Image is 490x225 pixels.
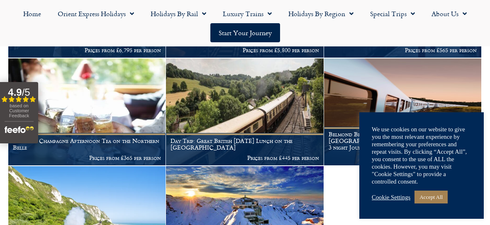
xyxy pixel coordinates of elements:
[329,131,477,150] h1: Belmond Britannic Explorer – [GEOGRAPHIC_DATA] To [GEOGRAPHIC_DATA] – 3 night Journey
[13,47,161,53] p: Prices from £6,795 per person
[372,194,410,201] a: Cookie Settings
[171,47,319,53] p: Prices from £5,800 per person
[15,4,49,23] a: Home
[362,4,423,23] a: Special Trips
[142,4,215,23] a: Holidays by Rail
[372,126,471,185] div: We use cookies on our website to give you the most relevant experience by remembering your prefer...
[210,23,280,42] a: Start your Journey
[329,47,477,53] p: Prices from £565 per person
[166,58,324,166] a: Day Trip: Great British [DATE] Lunch on the [GEOGRAPHIC_DATA] Prices from £445 per person
[215,4,280,23] a: Luxury Trains
[171,138,319,151] h1: Day Trip: Great British [DATE] Lunch on the [GEOGRAPHIC_DATA]
[171,155,319,161] p: Prices from £445 per person
[414,191,448,203] a: Accept All
[49,4,142,23] a: Orient Express Holidays
[329,155,477,161] p: Prices from £5,800 per person
[324,58,482,166] a: Belmond Britannic Explorer – [GEOGRAPHIC_DATA] To [GEOGRAPHIC_DATA] – 3 night Journey Prices from...
[13,138,161,151] h1: Day Trip: Champagne Afternoon Tea on the Northern Belle
[8,58,166,166] a: Day Trip: Champagne Afternoon Tea on the Northern Belle Prices from £365 per person
[13,155,161,161] p: Prices from £365 per person
[423,4,475,23] a: About Us
[4,4,486,42] nav: Menu
[280,4,362,23] a: Holidays by Region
